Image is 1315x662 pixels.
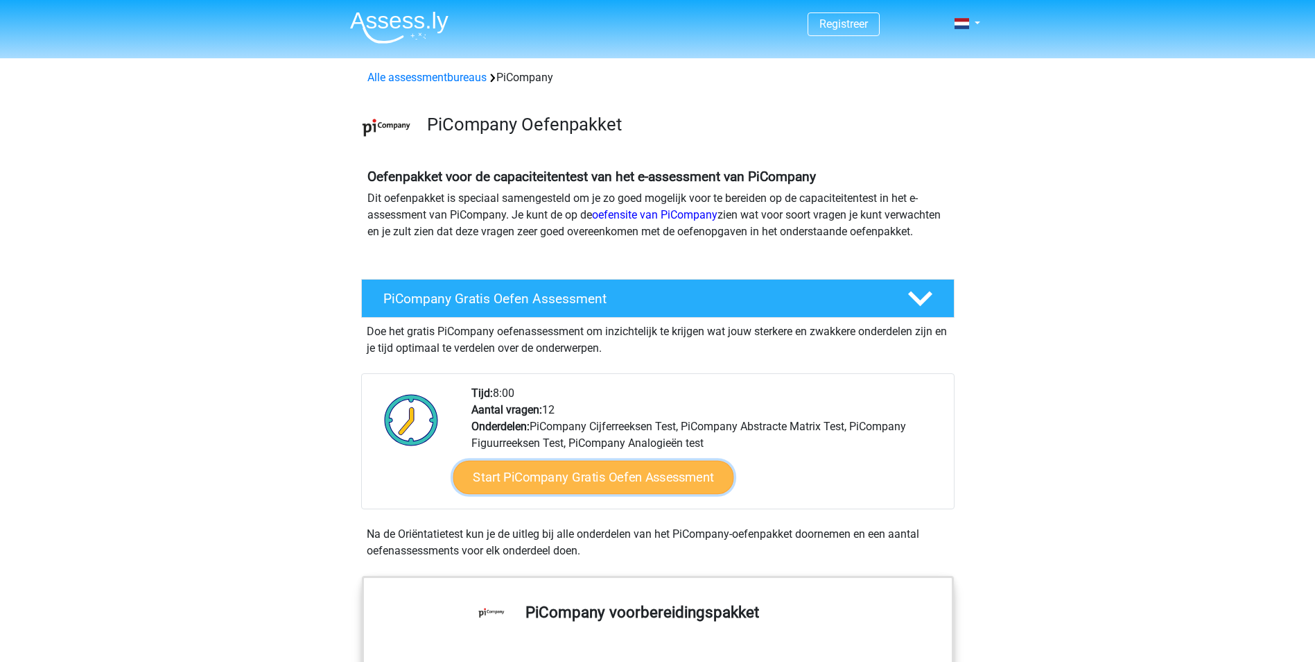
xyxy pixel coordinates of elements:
div: Doe het gratis PiCompany oefenassessment om inzichtelijk te krijgen wat jouw sterkere en zwakkere... [361,318,955,357]
a: oefensite van PiCompany [592,208,717,221]
b: Aantal vragen: [471,403,542,416]
img: picompany.png [362,103,411,152]
h4: PiCompany Gratis Oefen Assessment [383,291,885,307]
b: Tijd: [471,387,493,400]
img: Klok [376,385,446,455]
a: PiCompany Gratis Oefen Assessment [356,279,960,318]
div: Na de Oriëntatietest kun je de uitleg bij alle onderdelen van het PiCompany-oefenpakket doornemen... [361,526,955,559]
a: Start PiCompany Gratis Oefen Assessment [453,461,733,494]
b: Oefenpakket voor de capaciteitentest van het e-assessment van PiCompany [367,169,816,185]
div: PiCompany [362,69,954,86]
img: Assessly [350,11,449,44]
p: Dit oefenpakket is speciaal samengesteld om je zo goed mogelijk voor te bereiden op de capaciteit... [367,190,948,240]
a: Registreer [819,17,868,31]
div: 8:00 12 PiCompany Cijferreeksen Test, PiCompany Abstracte Matrix Test, PiCompany Figuurreeksen Te... [461,385,953,509]
h3: PiCompany Oefenpakket [427,114,943,135]
a: Alle assessmentbureaus [367,71,487,84]
b: Onderdelen: [471,420,530,433]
